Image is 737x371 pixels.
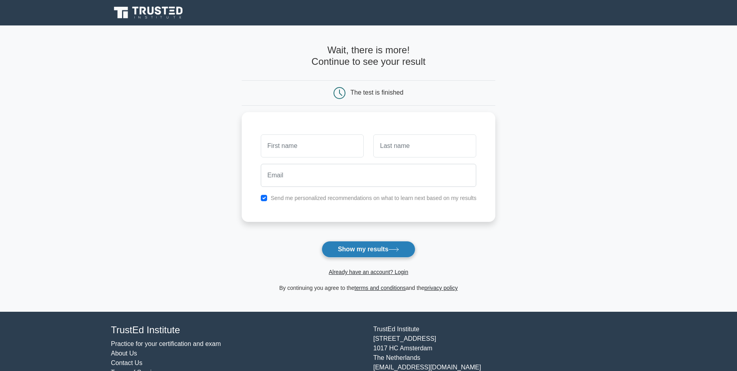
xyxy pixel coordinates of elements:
[271,195,477,201] label: Send me personalized recommendations on what to learn next based on my results
[111,340,221,347] a: Practice for your certification and exam
[425,285,458,291] a: privacy policy
[351,89,403,96] div: The test is finished
[111,350,137,357] a: About Us
[242,45,496,68] h4: Wait, there is more! Continue to see your result
[237,283,500,293] div: By continuing you agree to the and the
[111,324,364,336] h4: TrustEd Institute
[373,134,476,157] input: Last name
[261,134,364,157] input: First name
[322,241,415,258] button: Show my results
[111,359,142,366] a: Contact Us
[329,269,408,275] a: Already have an account? Login
[355,285,406,291] a: terms and conditions
[261,164,477,187] input: Email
